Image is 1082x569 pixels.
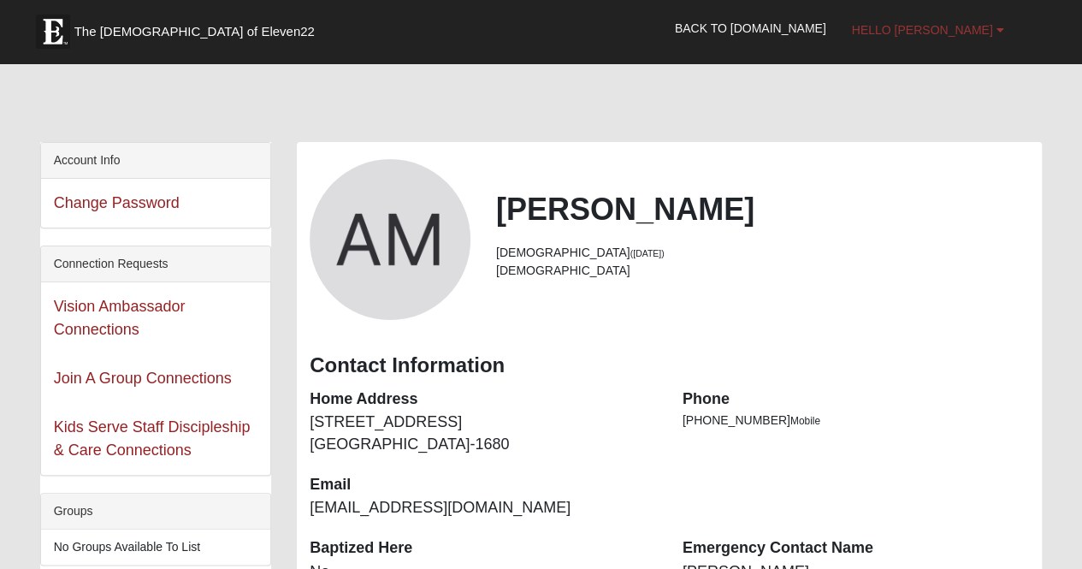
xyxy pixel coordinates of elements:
dd: [STREET_ADDRESS] [GEOGRAPHIC_DATA]-1680 [310,412,657,455]
img: Eleven22 logo [36,15,70,49]
span: The [DEMOGRAPHIC_DATA] of Eleven22 [74,23,315,40]
dd: [EMAIL_ADDRESS][DOMAIN_NAME] [310,497,657,519]
div: Groups [41,494,270,530]
a: View Fullsize Photo [310,159,470,320]
a: Back to [DOMAIN_NAME] [662,7,839,50]
a: Join A Group Connections [54,370,232,387]
span: Hello [PERSON_NAME] [852,23,993,37]
a: Hello [PERSON_NAME] [839,9,1017,51]
a: Kids Serve Staff Discipleship & Care Connections [54,418,251,459]
a: Change Password [54,194,180,211]
li: No Groups Available To List [41,530,270,565]
dt: Baptized Here [310,537,657,560]
dt: Emergency Contact Name [683,537,1030,560]
span: Mobile [790,415,820,427]
div: Connection Requests [41,246,270,282]
li: [DEMOGRAPHIC_DATA] [496,262,1029,280]
li: [DEMOGRAPHIC_DATA] [496,244,1029,262]
small: ([DATE]) [630,248,665,258]
h3: Contact Information [310,353,1029,378]
div: Account Info [41,143,270,179]
dt: Home Address [310,388,657,411]
a: Vision Ambassador Connections [54,298,186,338]
dt: Phone [683,388,1030,411]
h2: [PERSON_NAME] [496,191,1029,228]
li: [PHONE_NUMBER] [683,412,1030,430]
a: The [DEMOGRAPHIC_DATA] of Eleven22 [27,6,370,49]
dt: Email [310,474,657,496]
